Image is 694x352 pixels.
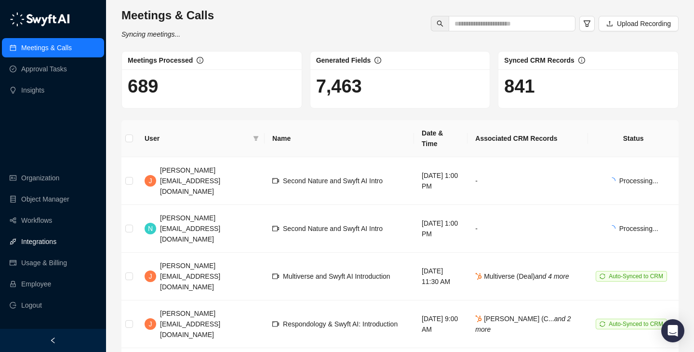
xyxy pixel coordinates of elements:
[21,253,67,272] a: Usage & Billing
[128,56,193,64] span: Meetings Processed
[50,337,56,344] span: left
[272,225,279,232] span: video-camera
[316,56,371,64] span: Generated Fields
[504,56,574,64] span: Synced CRM Records
[121,8,214,23] h3: Meetings & Calls
[10,302,16,309] span: logout
[121,30,180,38] i: Syncing meetings...
[253,135,259,141] span: filter
[272,177,279,184] span: video-camera
[160,214,220,243] span: [PERSON_NAME][EMAIL_ADDRESS][DOMAIN_NAME]
[251,131,261,146] span: filter
[21,59,67,79] a: Approval Tasks
[588,120,679,157] th: Status
[535,272,569,280] i: and 4 more
[197,57,203,64] span: info-circle
[374,57,381,64] span: info-circle
[21,81,44,100] a: Insights
[283,225,383,232] span: Second Nature and Swyft AI Intro
[316,75,484,97] h1: 7,463
[21,274,51,294] a: Employee
[414,253,467,300] td: [DATE] 11:30 AM
[606,20,613,27] span: upload
[578,57,585,64] span: info-circle
[475,315,571,333] i: and 2 more
[504,75,672,97] h1: 841
[21,190,69,209] a: Object Manager
[608,225,615,232] span: loading
[21,211,52,230] a: Workflows
[10,12,70,27] img: logo-05li4sbe.png
[148,223,153,234] span: N
[467,157,588,205] td: -
[128,75,296,97] h1: 689
[283,272,390,280] span: Multiverse and Swyft AI Introduction
[21,232,56,251] a: Integrations
[272,321,279,327] span: video-camera
[475,272,569,280] span: Multiverse (Deal)
[414,300,467,348] td: [DATE] 9:00 AM
[608,177,615,184] span: loading
[661,319,684,342] div: Open Intercom Messenger
[265,120,414,157] th: Name
[414,205,467,253] td: [DATE] 1:00 PM
[283,320,398,328] span: Respondology & Swyft AI: Introduction
[619,177,658,185] span: Processing...
[437,20,443,27] span: search
[599,16,679,31] button: Upload Recording
[583,20,591,27] span: filter
[467,120,588,157] th: Associated CRM Records
[617,18,671,29] span: Upload Recording
[475,315,571,333] span: [PERSON_NAME] (C...
[609,273,663,280] span: Auto-Synced to CRM
[160,310,220,338] span: [PERSON_NAME][EMAIL_ADDRESS][DOMAIN_NAME]
[149,319,152,329] span: J
[160,262,220,291] span: [PERSON_NAME][EMAIL_ADDRESS][DOMAIN_NAME]
[272,273,279,280] span: video-camera
[145,133,249,144] span: User
[600,321,605,327] span: sync
[609,321,663,327] span: Auto-Synced to CRM
[414,157,467,205] td: [DATE] 1:00 PM
[160,166,220,195] span: [PERSON_NAME][EMAIL_ADDRESS][DOMAIN_NAME]
[21,38,72,57] a: Meetings & Calls
[467,205,588,253] td: -
[21,168,59,188] a: Organization
[21,296,42,315] span: Logout
[149,176,152,186] span: J
[283,177,383,185] span: Second Nature and Swyft AI Intro
[149,271,152,282] span: J
[414,120,467,157] th: Date & Time
[619,225,658,232] span: Processing...
[600,273,605,279] span: sync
